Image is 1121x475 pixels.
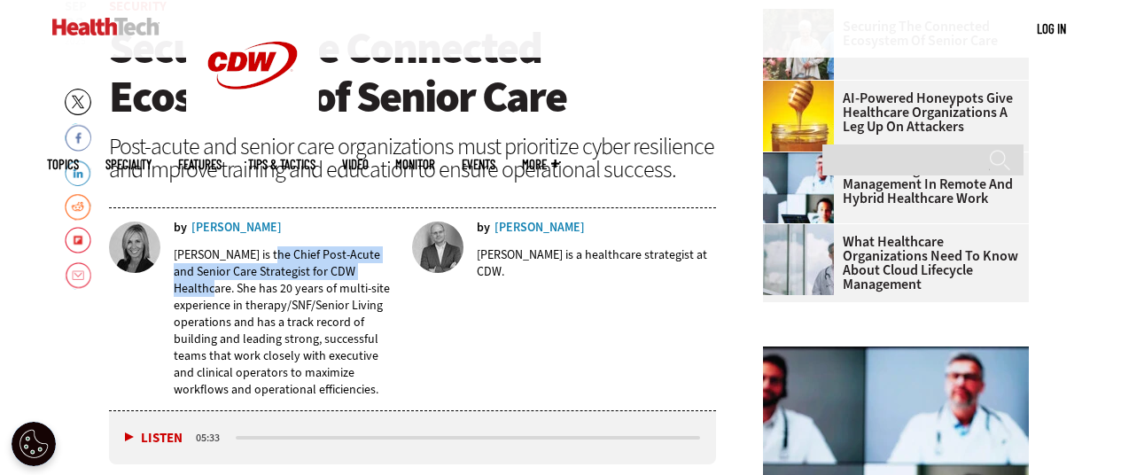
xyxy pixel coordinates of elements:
a: Events [462,158,495,171]
span: Specialty [105,158,152,171]
a: Log in [1037,20,1066,36]
img: doctor in front of clouds and reflective building [763,224,834,295]
a: [PERSON_NAME] [191,222,282,234]
div: media player [109,411,717,464]
div: User menu [1037,19,1066,38]
button: Listen [125,432,183,445]
a: PAM: Privileged Access Management in Remote and Hybrid Healthcare Work [763,163,1018,206]
a: Tips & Tactics [248,158,315,171]
a: remote call with care team [763,152,843,167]
span: by [477,222,490,234]
span: More [522,158,559,171]
a: doctor in front of clouds and reflective building [763,224,843,238]
p: [PERSON_NAME] is the Chief Post-Acute and Senior Care Strategist for CDW Healthcare. She has 20 y... [174,246,401,398]
div: Cookie Settings [12,422,56,466]
span: Topics [47,158,79,171]
a: Features [178,158,222,171]
span: by [174,222,187,234]
a: Video [342,158,369,171]
img: remote call with care team [763,152,834,223]
img: Liz Cramer [109,222,160,273]
div: duration [193,430,233,446]
p: [PERSON_NAME] is a healthcare strategist at CDW. [477,246,716,280]
a: MonITor [395,158,435,171]
a: What Healthcare Organizations Need To Know About Cloud Lifecycle Management [763,235,1018,292]
a: CDW [186,117,319,136]
img: David Anderson [412,222,463,273]
a: [PERSON_NAME] [494,222,585,234]
button: Open Preferences [12,422,56,466]
img: Home [52,18,160,35]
